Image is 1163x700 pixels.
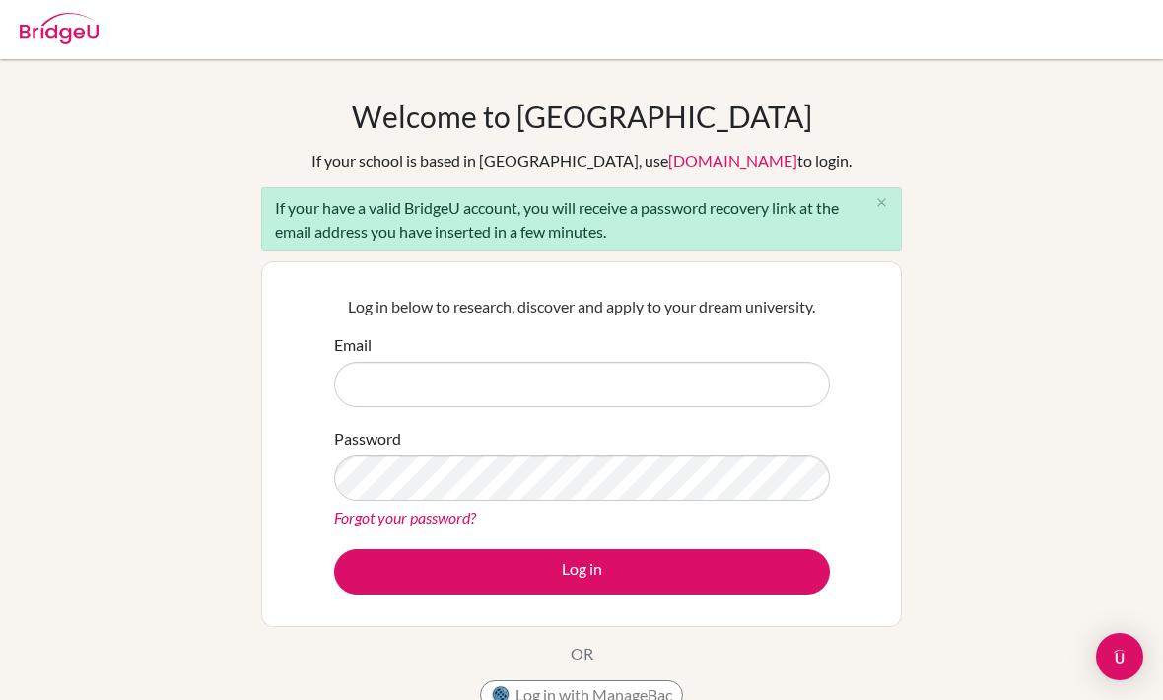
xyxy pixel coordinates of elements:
[334,427,401,451] label: Password
[1096,633,1143,680] div: Open Intercom Messenger
[334,295,830,318] p: Log in below to research, discover and apply to your dream university.
[874,195,889,210] i: close
[352,99,812,134] h1: Welcome to [GEOGRAPHIC_DATA]
[20,13,99,44] img: Bridge-U
[334,549,830,595] button: Log in
[334,508,476,526] a: Forgot your password?
[571,642,593,665] p: OR
[311,149,852,173] div: If your school is based in [GEOGRAPHIC_DATA], use to login.
[261,187,902,251] div: If your have a valid BridgeU account, you will receive a password recovery link at the email addr...
[334,333,372,357] label: Email
[668,151,797,170] a: [DOMAIN_NAME]
[861,188,901,218] button: Close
